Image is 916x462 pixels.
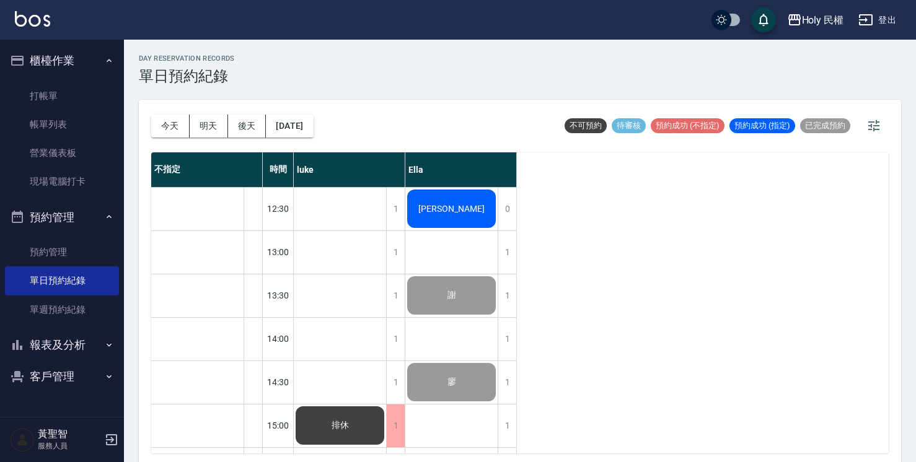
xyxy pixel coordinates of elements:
[386,404,405,447] div: 1
[151,152,263,187] div: 不指定
[263,187,294,230] div: 12:30
[5,266,119,295] a: 單日預約紀錄
[10,427,35,452] img: Person
[5,110,119,139] a: 帳單列表
[5,329,119,361] button: 報表及分析
[853,9,901,32] button: 登出
[263,274,294,317] div: 13:30
[800,120,850,131] span: 已完成預約
[498,318,516,360] div: 1
[498,404,516,447] div: 1
[416,204,487,214] span: [PERSON_NAME]
[5,139,119,167] a: 營業儀表板
[139,54,235,63] h2: day Reservation records
[651,120,724,131] span: 預約成功 (不指定)
[5,167,119,196] a: 現場電腦打卡
[139,68,235,85] h3: 單日預約紀錄
[266,115,313,137] button: [DATE]
[263,152,294,187] div: 時間
[445,377,459,388] span: 廖
[386,231,405,274] div: 1
[263,404,294,447] div: 15:00
[386,274,405,317] div: 1
[5,45,119,77] button: 櫃檯作業
[5,295,119,324] a: 單週預約紀錄
[5,201,119,233] button: 預約管理
[751,7,776,32] button: save
[228,115,266,137] button: 後天
[386,188,405,230] div: 1
[565,120,607,131] span: 不可預約
[498,361,516,404] div: 1
[386,318,405,360] div: 1
[5,238,119,266] a: 預約管理
[38,428,101,440] h5: 黃聖智
[263,317,294,360] div: 14:00
[263,360,294,404] div: 14:30
[498,188,516,230] div: 0
[729,120,795,131] span: 預約成功 (指定)
[5,82,119,110] a: 打帳單
[5,360,119,393] button: 客戶管理
[329,420,351,431] span: 排休
[405,152,517,187] div: Ella
[386,361,405,404] div: 1
[498,231,516,274] div: 1
[15,11,50,27] img: Logo
[782,7,849,33] button: Holy 民權
[802,12,844,28] div: Holy 民權
[612,120,646,131] span: 待審核
[498,274,516,317] div: 1
[151,115,190,137] button: 今天
[190,115,228,137] button: 明天
[38,440,101,451] p: 服務人員
[263,230,294,274] div: 13:00
[445,290,459,301] span: 謝
[294,152,405,187] div: luke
